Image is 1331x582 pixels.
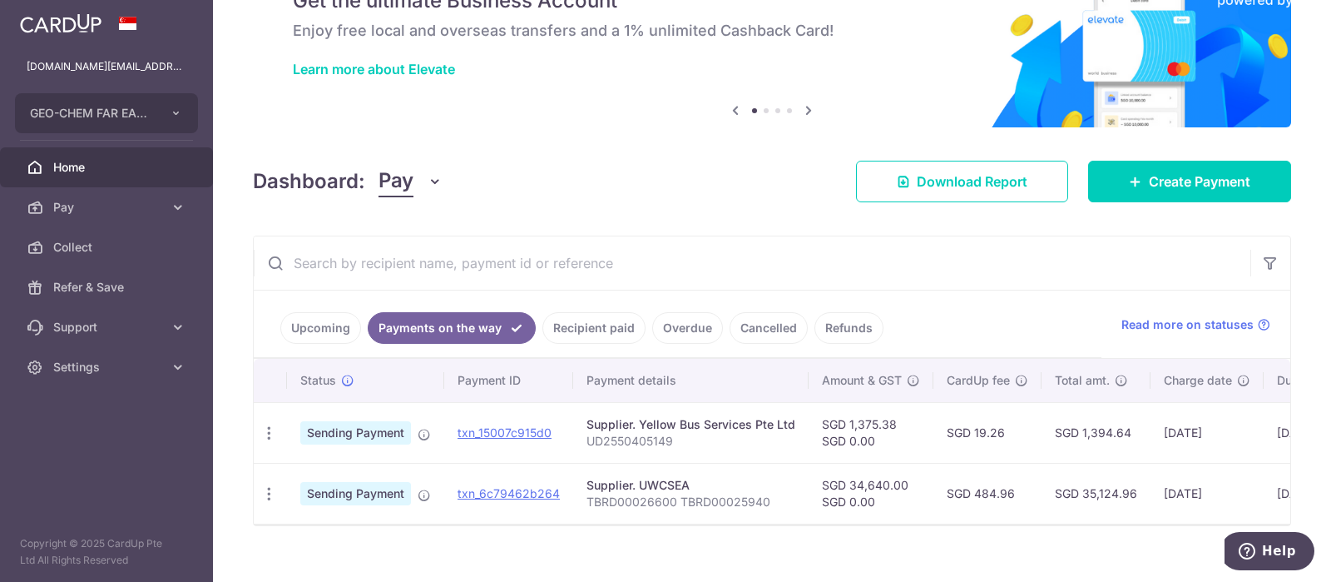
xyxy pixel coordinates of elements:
[20,13,101,33] img: CardUp
[814,312,883,344] a: Refunds
[253,167,365,196] h4: Dashboard:
[53,199,163,216] span: Pay
[933,402,1042,463] td: SGD 19.26
[586,416,795,433] div: Supplier. Yellow Bus Services Pte Ltd
[368,312,536,344] a: Payments on the way
[300,482,411,505] span: Sending Payment
[1042,402,1150,463] td: SGD 1,394.64
[652,312,723,344] a: Overdue
[15,93,198,133] button: GEO-CHEM FAR EAST PTE LTD
[573,359,809,402] th: Payment details
[293,21,1251,41] h6: Enjoy free local and overseas transfers and a 1% unlimited Cashback Card!
[1277,372,1327,389] span: Due date
[1055,372,1110,389] span: Total amt.
[293,61,455,77] a: Learn more about Elevate
[444,359,573,402] th: Payment ID
[1121,316,1270,333] a: Read more on statuses
[586,494,795,510] p: TBRD00026600 TBRD00025940
[458,425,552,440] a: txn_15007c915d0
[730,312,808,344] a: Cancelled
[1150,402,1264,463] td: [DATE]
[933,463,1042,524] td: SGD 484.96
[458,486,560,500] a: txn_6c79462b264
[53,279,163,296] span: Refer & Save
[1150,463,1264,524] td: [DATE]
[917,172,1027,192] span: Download Report
[53,159,163,176] span: Home
[1225,532,1314,574] iframe: Opens a widget where you can find more information
[586,477,795,494] div: Supplier. UWCSEA
[1149,172,1250,192] span: Create Payment
[53,319,163,336] span: Support
[254,236,1250,290] input: Search by recipient name, payment id or reference
[809,463,933,524] td: SGD 34,640.00 SGD 0.00
[809,402,933,463] td: SGD 1,375.38 SGD 0.00
[300,421,411,445] span: Sending Payment
[586,433,795,450] p: UD2550405149
[280,312,361,344] a: Upcoming
[947,372,1010,389] span: CardUp fee
[822,372,902,389] span: Amount & GST
[27,58,186,75] p: [DOMAIN_NAME][EMAIL_ADDRESS][DOMAIN_NAME]
[1042,463,1150,524] td: SGD 35,124.96
[856,161,1068,202] a: Download Report
[542,312,646,344] a: Recipient paid
[1164,372,1232,389] span: Charge date
[53,359,163,376] span: Settings
[53,239,163,256] span: Collect
[379,166,413,197] span: Pay
[1121,316,1254,333] span: Read more on statuses
[379,166,443,197] button: Pay
[1088,161,1291,202] a: Create Payment
[300,372,336,389] span: Status
[30,105,153,122] span: GEO-CHEM FAR EAST PTE LTD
